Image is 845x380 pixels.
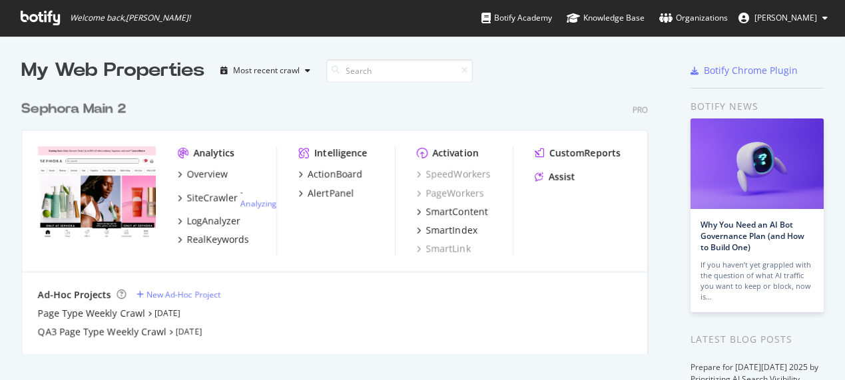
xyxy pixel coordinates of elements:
[186,191,238,204] div: SiteCrawler
[215,60,316,81] button: Most recent crawl
[426,205,488,218] div: SmartContent
[728,7,838,29] button: [PERSON_NAME]
[38,325,166,339] a: QA3 Page Type Weekly Crawl
[754,12,817,23] span: Alexandra Fletcher
[240,186,276,209] div: -
[21,84,659,354] div: grid
[417,168,491,181] a: SpeedWorkers
[433,146,479,160] div: Activation
[308,186,354,200] div: AlertPanel
[186,214,240,228] div: LogAnalyzer
[308,168,362,181] div: ActionBoard
[193,146,234,160] div: Analytics
[298,186,354,200] a: AlertPanel
[21,100,131,119] a: Sephora Main 2
[146,289,220,300] div: New Ad-Hoc Project
[417,242,471,256] a: SmartLink
[177,186,276,209] a: SiteCrawler- Analyzing
[21,57,204,84] div: My Web Properties
[38,307,145,320] a: Page Type Weekly Crawl
[154,307,180,319] a: [DATE]
[417,205,488,218] a: SmartContent
[567,11,645,25] div: Knowledge Base
[38,288,111,301] div: Ad-Hoc Projects
[186,168,228,181] div: Overview
[177,168,228,181] a: Overview
[298,168,362,181] a: ActionBoard
[177,233,249,246] a: RealKeywords
[38,146,156,241] img: www.sephora.com
[326,59,473,83] input: Search
[633,104,648,116] div: Pro
[186,233,249,246] div: RealKeywords
[691,118,824,209] img: Why You Need an AI Bot Governance Plan (and How to Build One)
[659,11,728,25] div: Organizations
[701,219,804,253] a: Why You Need an AI Bot Governance Plan (and How to Build One)
[481,11,552,25] div: Botify Academy
[417,224,477,237] a: SmartIndex
[535,146,621,160] a: CustomReports
[704,64,798,77] div: Botify Chrome Plugin
[314,146,367,160] div: Intelligence
[549,170,575,184] div: Assist
[535,170,575,184] a: Assist
[137,289,220,300] a: New Ad-Hoc Project
[177,214,240,228] a: LogAnalyzer
[21,100,126,119] div: Sephora Main 2
[691,332,824,347] div: Latest Blog Posts
[426,224,477,237] div: SmartIndex
[176,326,202,337] a: [DATE]
[70,13,190,23] span: Welcome back, [PERSON_NAME] !
[417,186,484,200] a: PageWorkers
[240,198,276,209] a: Analyzing
[701,260,814,302] div: If you haven’t yet grappled with the question of what AI traffic you want to keep or block, now is…
[233,67,300,75] div: Most recent crawl
[691,99,824,114] div: Botify news
[549,146,621,160] div: CustomReports
[691,64,798,77] a: Botify Chrome Plugin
